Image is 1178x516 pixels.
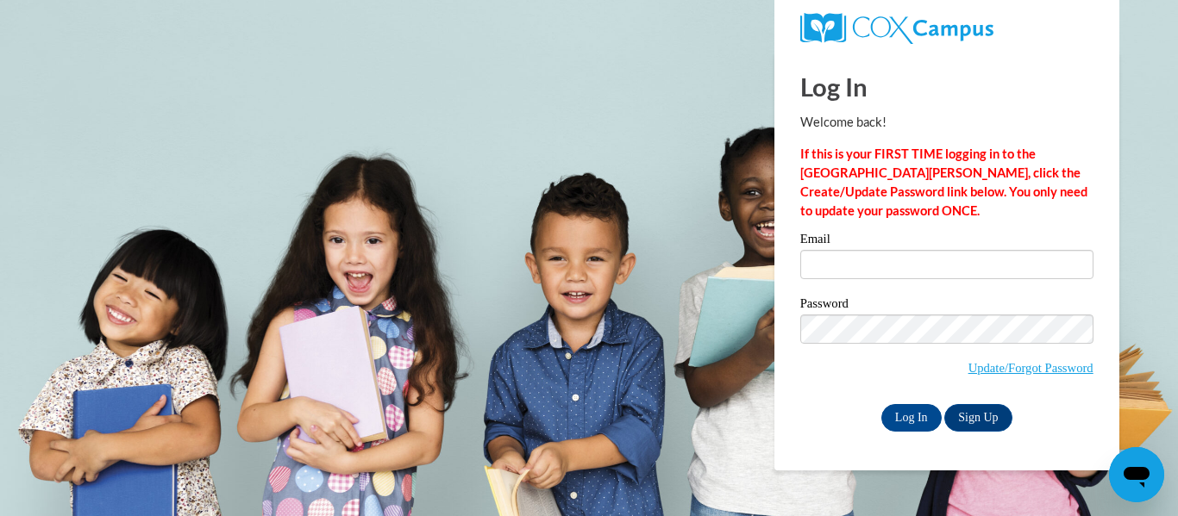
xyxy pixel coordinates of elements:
label: Email [800,233,1093,250]
strong: If this is your FIRST TIME logging in to the [GEOGRAPHIC_DATA][PERSON_NAME], click the Create/Upd... [800,146,1087,218]
a: Sign Up [944,404,1012,432]
p: Welcome back! [800,113,1093,132]
label: Password [800,297,1093,314]
h1: Log In [800,69,1093,104]
iframe: Button to launch messaging window [1109,447,1164,502]
img: COX Campus [800,13,993,44]
input: Log In [881,404,942,432]
a: COX Campus [800,13,1093,44]
a: Update/Forgot Password [968,361,1093,375]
